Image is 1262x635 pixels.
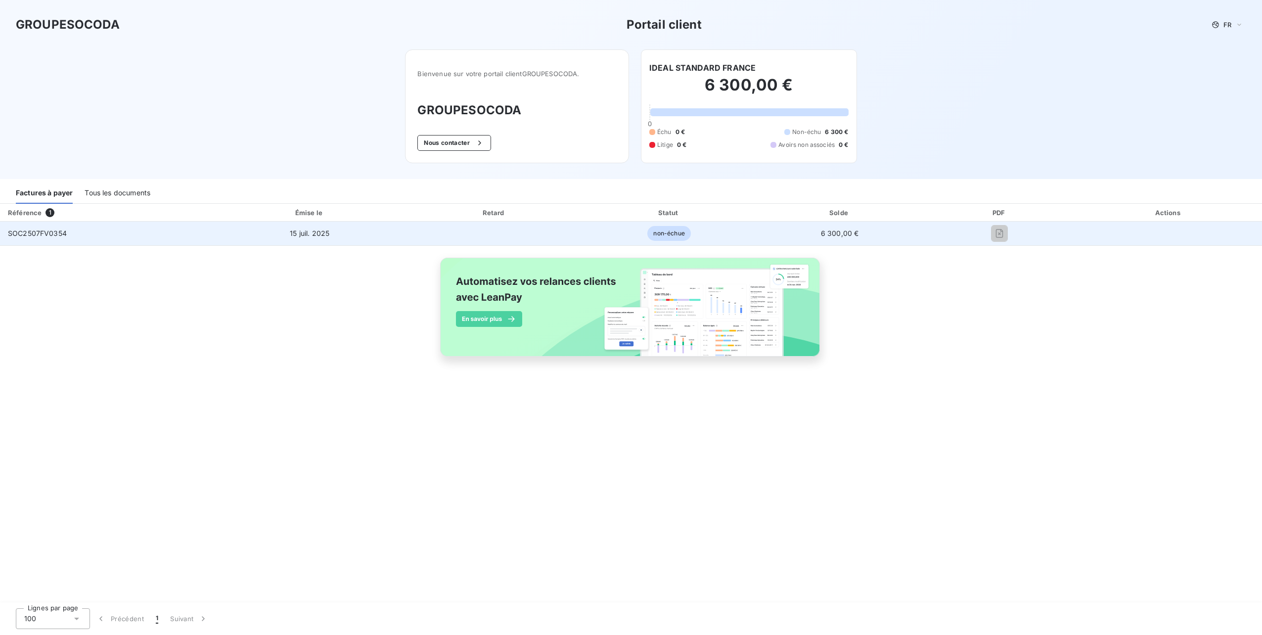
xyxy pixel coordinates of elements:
[408,208,581,218] div: Retard
[1223,21,1231,29] span: FR
[290,229,329,237] span: 15 juil. 2025
[90,608,150,629] button: Précédent
[16,183,73,204] div: Factures à payer
[156,614,158,624] span: 1
[677,140,686,149] span: 0 €
[926,208,1073,218] div: PDF
[417,101,617,119] h3: GROUPESOCODA
[8,229,67,237] span: SOC2507FV0354
[649,62,756,74] h6: IDEAL STANDARD FRANCE
[778,140,835,149] span: Avoirs non associés
[1077,208,1260,218] div: Actions
[8,209,42,217] div: Référence
[16,16,120,34] h3: GROUPESOCODA
[45,208,54,217] span: 1
[676,128,685,136] span: 0 €
[417,70,617,78] span: Bienvenue sur votre portail client GROUPESOCODA .
[657,140,673,149] span: Litige
[627,16,702,34] h3: Portail client
[821,229,859,237] span: 6 300,00 €
[24,614,36,624] span: 100
[839,140,848,149] span: 0 €
[431,252,831,373] img: banner
[649,75,849,105] h2: 6 300,00 €
[825,128,848,136] span: 6 300 €
[85,183,150,204] div: Tous les documents
[216,208,404,218] div: Émise le
[758,208,922,218] div: Solde
[647,226,690,241] span: non-échue
[417,135,491,151] button: Nous contacter
[792,128,821,136] span: Non-échu
[648,120,652,128] span: 0
[150,608,164,629] button: 1
[657,128,672,136] span: Échu
[585,208,754,218] div: Statut
[164,608,214,629] button: Suivant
